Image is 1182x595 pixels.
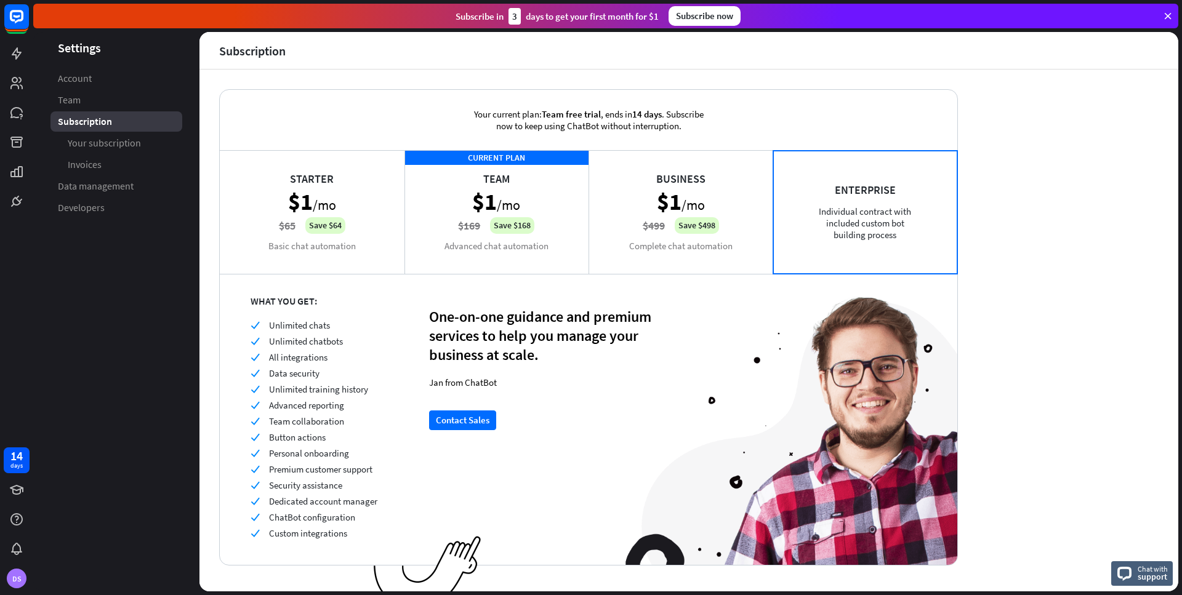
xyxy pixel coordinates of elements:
span: Invoices [68,158,102,171]
i: check [251,465,260,474]
span: Account [58,72,92,85]
span: Advanced reporting [269,399,344,411]
i: check [251,401,260,410]
span: Personal onboarding [269,447,349,459]
i: check [251,481,260,490]
span: Developers [58,201,105,214]
i: check [251,449,260,458]
div: Subscribe in days to get your first month for $1 [456,8,659,25]
div: Your current plan: , ends in . Subscribe now to keep using ChatBot without interruption. [456,90,721,150]
i: check [251,513,260,522]
span: Unlimited training history [269,383,368,395]
i: check [251,417,260,426]
header: Settings [33,39,199,56]
a: Team [50,90,182,110]
button: Open LiveChat chat widget [10,5,47,42]
span: Dedicated account manager [269,495,377,507]
i: check [251,321,260,330]
div: 3 [509,8,521,25]
a: Developers [50,198,182,218]
span: Team [58,94,81,106]
span: Premium customer support [269,463,372,475]
span: Security assistance [269,479,342,491]
span: Subscription [58,115,112,128]
div: WHAT YOU GET: [251,295,429,307]
a: 14 days [4,447,30,473]
i: check [251,369,260,378]
div: Jan from ChatBot [429,377,657,388]
span: Data management [58,180,134,193]
span: Team collaboration [269,415,344,427]
div: Subscribe now [669,6,741,26]
div: Subscription [219,44,286,58]
i: check [251,385,260,394]
div: 14 [10,450,23,461]
div: DS [7,569,26,588]
a: Invoices [50,154,182,175]
span: Custom integrations [269,527,347,539]
span: 14 days [632,108,662,120]
span: Button actions [269,431,326,443]
span: Team free trial [542,108,601,120]
i: check [251,497,260,506]
i: check [251,529,260,538]
a: Your subscription [50,133,182,153]
i: check [251,337,260,346]
span: Unlimited chats [269,319,330,331]
span: Chat with [1138,563,1168,575]
button: Contact Sales [429,410,496,430]
span: All integrations [269,351,328,363]
span: ChatBot configuration [269,511,355,523]
a: Data management [50,176,182,196]
span: Your subscription [68,137,141,150]
div: One-on-one guidance and premium services to help you manage your business at scale. [429,307,657,364]
span: Unlimited chatbots [269,335,343,347]
a: Account [50,68,182,89]
span: support [1138,571,1168,582]
div: days [10,461,23,470]
span: Data security [269,367,320,379]
i: check [251,433,260,442]
i: check [251,353,260,362]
